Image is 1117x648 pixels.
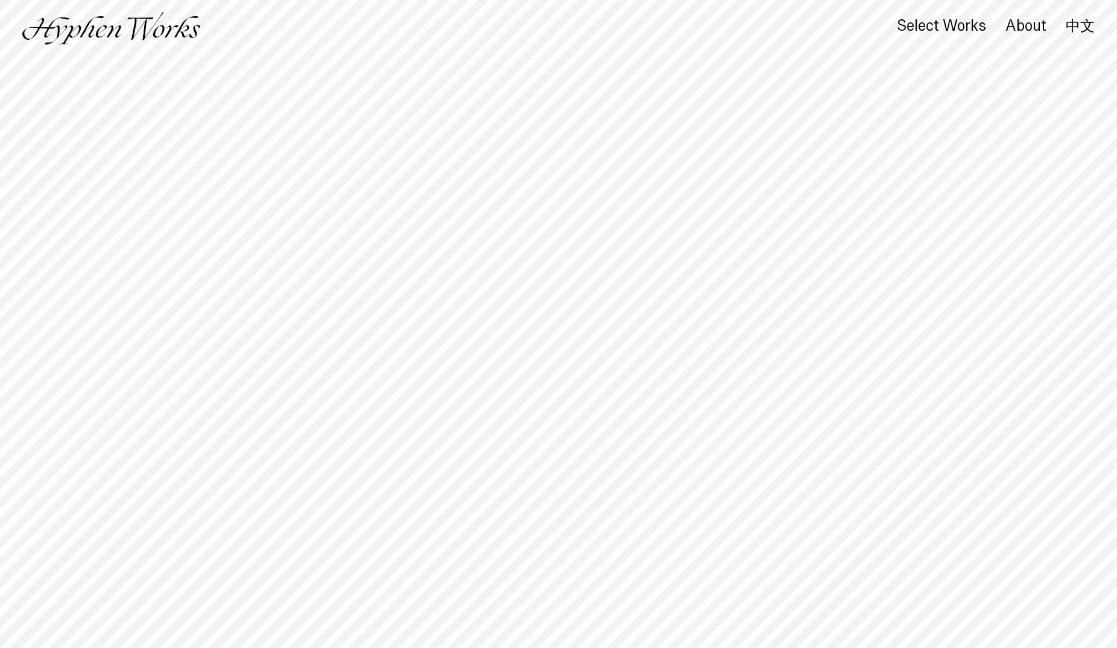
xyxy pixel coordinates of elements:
[897,20,986,33] a: Select Works
[1066,19,1095,33] a: 中文
[1005,17,1046,34] div: About
[22,12,200,45] img: Hyphen Works
[897,17,986,34] div: Select Works
[1005,20,1046,33] a: About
